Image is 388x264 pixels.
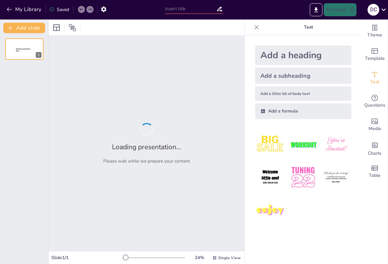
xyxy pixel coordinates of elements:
[369,125,381,132] span: Media
[362,113,388,137] div: Add images, graphics, shapes or video
[288,162,318,192] img: 5.jpeg
[365,55,385,62] span: Template
[255,195,285,226] img: 7.jpeg
[362,137,388,160] div: Add charts and graphs
[5,38,44,60] div: 1
[321,129,351,160] img: 3.jpeg
[51,22,62,33] div: Layout
[112,142,181,152] h2: Loading presentation...
[3,23,45,33] button: Add slide
[255,68,351,84] div: Add a subheading
[255,86,351,101] div: Add a little bit of body text
[321,162,351,192] img: 6.jpeg
[368,4,379,16] div: d c
[69,24,76,32] span: Position
[36,52,42,58] div: 1
[49,7,69,13] div: Saved
[255,46,351,65] div: Add a heading
[218,255,241,260] span: Single View
[368,3,379,16] button: d c
[368,150,382,157] span: Charts
[362,20,388,43] div: Change the overall theme
[51,255,123,261] div: Slide 1 / 1
[288,129,318,160] img: 2.jpeg
[255,129,285,160] img: 1.jpeg
[362,90,388,113] div: Get real-time input from your audience
[103,158,190,164] p: Please wait while we prepare your content
[16,48,31,52] span: Sendsteps presentation editor
[362,160,388,183] div: Add a table
[5,4,44,15] button: My Library
[369,172,381,179] span: Table
[362,43,388,66] div: Add ready made slides
[255,103,351,119] div: Add a formula
[192,255,207,261] div: 24 %
[364,102,385,109] span: Questions
[310,3,322,16] button: Export to PowerPoint
[367,32,382,39] span: Theme
[370,78,379,86] span: Text
[324,3,356,16] button: Present
[262,20,355,35] p: Text
[165,4,216,14] input: Insert title
[255,162,285,192] img: 4.jpeg
[362,66,388,90] div: Add text boxes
